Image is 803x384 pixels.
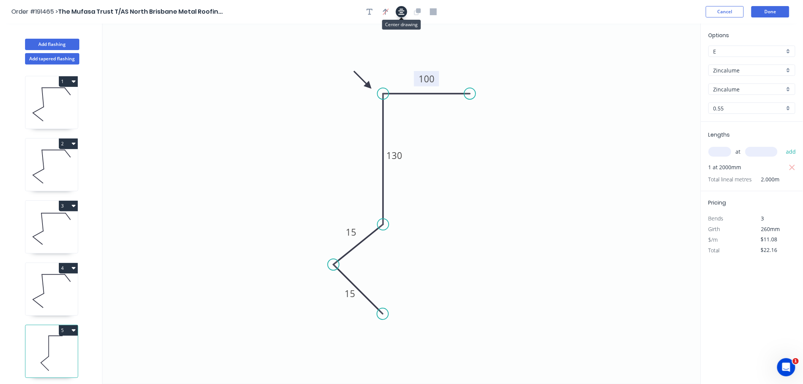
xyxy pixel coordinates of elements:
span: Options [709,31,729,39]
span: Lengths [709,131,730,138]
tspan: 15 [346,226,356,238]
input: Material [713,66,784,74]
iframe: Intercom live chat [777,358,795,376]
span: at [736,146,741,157]
span: Total lineal metres [709,174,752,185]
span: 1 at 2000mm [709,162,742,173]
button: 3 [59,201,78,211]
span: 260mm [761,225,780,233]
input: Thickness [713,104,784,112]
button: Add tapered flashing [25,53,79,65]
span: $/m [709,236,718,243]
div: Center drawing [382,20,421,30]
span: 1 [793,358,799,364]
span: Pricing [709,199,726,206]
button: 2 [59,138,78,149]
span: 2.000m [752,174,780,185]
span: 3 [761,215,764,222]
button: 5 [59,325,78,336]
tspan: 100 [419,72,435,85]
button: add [782,145,800,158]
button: 1 [59,76,78,87]
span: Bends [709,215,724,222]
tspan: 130 [387,149,403,162]
button: Add flashing [25,39,79,50]
span: Total [709,247,720,254]
span: Girth [709,225,720,233]
svg: 0 [102,24,701,384]
input: Colour [713,85,784,93]
button: 4 [59,263,78,274]
input: Price level [713,47,784,55]
button: Cancel [706,6,744,17]
button: Done [751,6,789,17]
span: Order #191465 > [11,7,58,16]
tspan: 15 [345,287,355,300]
span: The Mufasa Trust T/AS North Brisbane Metal Roofin... [58,7,223,16]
